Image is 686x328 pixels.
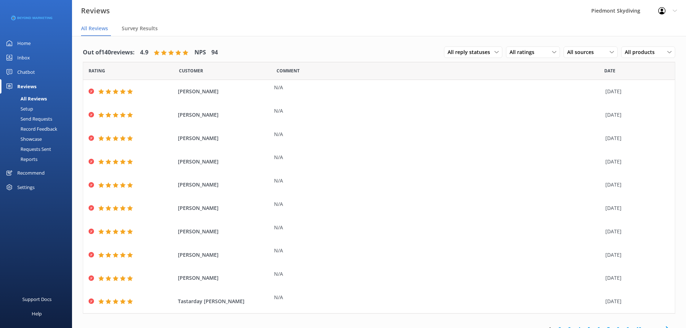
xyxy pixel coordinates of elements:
a: Setup [4,104,72,114]
span: [PERSON_NAME] [178,204,271,212]
span: [PERSON_NAME] [178,228,271,235]
span: [PERSON_NAME] [178,134,271,142]
div: N/A [274,177,602,185]
div: Home [17,36,31,50]
span: [PERSON_NAME] [178,158,271,166]
img: 3-1676954853.png [11,15,52,21]
h4: 94 [211,48,218,57]
div: Recommend [17,166,45,180]
span: Date [604,67,615,74]
span: [PERSON_NAME] [178,181,271,189]
span: Tastarday [PERSON_NAME] [178,297,271,305]
div: [DATE] [605,204,666,212]
div: [DATE] [605,158,666,166]
h4: NPS [194,48,206,57]
div: [DATE] [605,274,666,282]
a: Send Requests [4,114,72,124]
div: N/A [274,224,602,232]
div: N/A [274,130,602,138]
a: Showcase [4,134,72,144]
a: All Reviews [4,94,72,104]
span: All reply statuses [448,48,494,56]
div: [DATE] [605,251,666,259]
div: [DATE] [605,228,666,235]
div: [DATE] [605,134,666,142]
div: All Reviews [4,94,47,104]
div: Showcase [4,134,42,144]
div: [DATE] [605,181,666,189]
span: [PERSON_NAME] [178,251,271,259]
div: Send Requests [4,114,52,124]
span: Date [89,67,105,74]
a: Reports [4,154,72,164]
span: All ratings [510,48,539,56]
div: Help [32,306,42,321]
div: N/A [274,153,602,161]
div: N/A [274,84,602,91]
span: Date [179,67,203,74]
span: Survey Results [122,25,158,32]
div: N/A [274,293,602,301]
div: N/A [274,200,602,208]
span: All products [625,48,659,56]
h4: 4.9 [140,48,148,57]
div: Reports [4,154,37,164]
div: [DATE] [605,297,666,305]
div: [DATE] [605,111,666,119]
div: Inbox [17,50,30,65]
div: Setup [4,104,33,114]
div: Requests Sent [4,144,51,154]
div: Reviews [17,79,36,94]
div: Settings [17,180,35,194]
span: Question [277,67,300,74]
div: [DATE] [605,87,666,95]
h3: Reviews [81,5,110,17]
div: Record Feedback [4,124,57,134]
div: N/A [274,270,602,278]
div: N/A [274,247,602,255]
span: All sources [567,48,598,56]
a: Record Feedback [4,124,72,134]
span: [PERSON_NAME] [178,274,271,282]
div: Support Docs [22,292,51,306]
span: [PERSON_NAME] [178,87,271,95]
div: Chatbot [17,65,35,79]
span: [PERSON_NAME] [178,111,271,119]
h4: Out of 140 reviews: [83,48,135,57]
div: N/A [274,107,602,115]
a: Requests Sent [4,144,72,154]
span: All Reviews [81,25,108,32]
